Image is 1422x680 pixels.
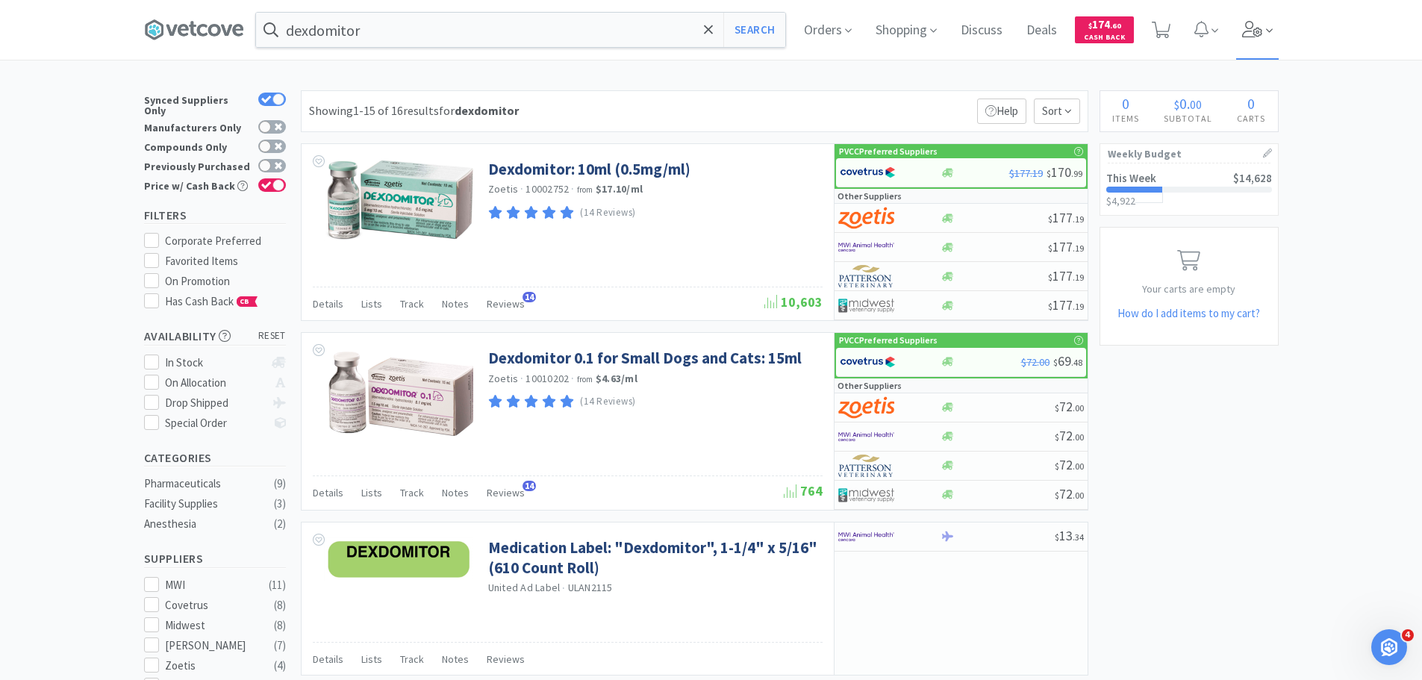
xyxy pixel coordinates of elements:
[165,394,264,412] div: Drop Shipped
[488,537,819,578] a: Medication Label: "Dexdomitor", 1-1/4" x 5/16" (610 Count Roll)
[165,596,258,614] div: Covetrus
[838,189,902,203] p: Other Suppliers
[165,414,264,432] div: Special Order
[439,103,519,118] span: for
[274,637,286,655] div: ( 7 )
[838,207,894,229] img: a673e5ab4e5e497494167fe422e9a3ab.png
[1055,461,1059,472] span: $
[488,348,802,368] a: Dexdomitor 0.1 for Small Dogs and Cats: 15ml
[580,394,636,410] p: (14 Reviews)
[838,265,894,287] img: f5e969b455434c6296c6d81ef179fa71_3.png
[723,13,785,47] button: Search
[313,486,343,499] span: Details
[309,102,519,121] div: Showing 1-15 of 16 results
[256,13,785,47] input: Search by item, sku, manufacturer, ingredient, size...
[324,537,473,581] img: bc164fbfc22942258b0c8b7f11c9f3df_616931.png
[1174,97,1179,112] span: $
[258,328,286,344] span: reset
[400,486,424,499] span: Track
[144,93,251,116] div: Synced Suppliers Only
[1055,398,1084,415] span: 72
[1233,171,1272,185] span: $14,628
[165,354,264,372] div: In Stock
[1071,357,1082,368] span: . 48
[1075,10,1134,50] a: $174.60Cash Back
[1009,166,1043,180] span: $177.19
[144,328,286,345] h5: Availability
[1190,97,1202,112] span: 00
[955,24,1008,37] a: Discuss
[442,652,469,666] span: Notes
[144,475,265,493] div: Pharmaceuticals
[144,207,286,224] h5: Filters
[1225,111,1278,125] h4: Carts
[274,475,286,493] div: ( 9 )
[838,294,894,316] img: 4dd14cff54a648ac9e977f0c5da9bc2e_5.png
[1371,629,1407,665] iframe: Intercom live chat
[442,486,469,499] span: Notes
[839,144,938,158] p: PVCC Preferred Suppliers
[1020,24,1063,37] a: Deals
[526,182,569,196] span: 10002752
[361,297,382,311] span: Lists
[1110,21,1121,31] span: . 60
[1055,527,1084,544] span: 13
[1034,99,1080,124] span: Sort
[1073,301,1084,312] span: . 19
[487,297,525,311] span: Reviews
[577,184,593,195] span: from
[1247,94,1255,113] span: 0
[165,232,286,250] div: Corporate Preferred
[313,652,343,666] span: Details
[144,515,265,533] div: Anesthesia
[1055,485,1084,502] span: 72
[144,140,251,152] div: Compounds Only
[165,294,258,308] span: Has Cash Back
[1402,629,1414,641] span: 4
[165,657,258,675] div: Zoetis
[1073,243,1084,254] span: . 19
[838,425,894,448] img: f6b2451649754179b5b4e0c70c3f7cb0_2.png
[361,486,382,499] span: Lists
[144,120,251,133] div: Manufacturers Only
[144,178,251,191] div: Price w/ Cash Back
[274,515,286,533] div: ( 2 )
[520,372,523,385] span: ·
[237,297,252,306] span: CB
[1047,163,1082,181] span: 170
[144,449,286,467] h5: Categories
[1088,21,1092,31] span: $
[400,652,424,666] span: Track
[1106,194,1135,208] span: $4,922
[165,617,258,634] div: Midwest
[274,617,286,634] div: ( 8 )
[838,455,894,477] img: f5e969b455434c6296c6d81ef179fa71_3.png
[1048,267,1084,284] span: 177
[596,372,637,385] strong: $4.63 / ml
[1055,431,1059,443] span: $
[1048,213,1053,225] span: $
[1122,94,1129,113] span: 0
[1048,272,1053,283] span: $
[1073,431,1084,443] span: . 00
[580,205,636,221] p: (14 Reviews)
[1073,402,1084,414] span: . 00
[571,372,574,385] span: ·
[526,372,569,385] span: 10010202
[838,484,894,506] img: 4dd14cff54a648ac9e977f0c5da9bc2e_5.png
[523,481,536,491] span: 14
[1055,456,1084,473] span: 72
[1053,352,1082,369] span: 69
[562,581,565,595] span: ·
[324,348,473,439] img: f0ead25c3c6a4e699822c9a40bdf82e0_244783.png
[324,159,473,241] img: 0cb96eb2a2c64a09a558773398381d4e_119775.png
[1048,296,1084,314] span: 177
[274,596,286,614] div: ( 8 )
[1055,531,1059,543] span: $
[400,297,424,311] span: Track
[487,486,525,499] span: Reviews
[838,525,894,548] img: f6b2451649754179b5b4e0c70c3f7cb0_2.png
[1048,209,1084,226] span: 177
[1047,168,1051,179] span: $
[1100,163,1278,215] a: This Week$14,628$4,922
